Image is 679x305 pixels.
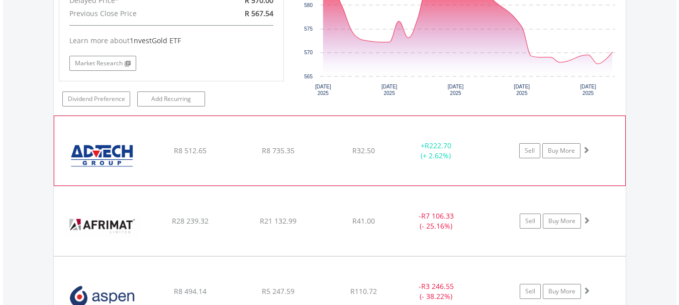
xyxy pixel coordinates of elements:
[421,281,454,291] span: R3 246.55
[137,91,205,107] a: Add Recurring
[421,211,454,221] span: R7 106.33
[69,36,273,46] div: Learn more about
[543,214,581,229] a: Buy More
[304,3,313,8] text: 580
[350,286,377,296] span: R110.72
[260,216,297,226] span: R21 132.99
[514,84,530,96] text: [DATE] 2025
[381,84,398,96] text: [DATE] 2025
[399,281,474,301] div: - (- 38.22%)
[425,141,451,150] span: R222.70
[315,84,331,96] text: [DATE] 2025
[262,146,295,155] span: R8 735.35
[352,216,375,226] span: R41.00
[352,146,375,155] span: R32.50
[59,199,145,253] img: EQU.ZA.AFT.png
[304,50,313,55] text: 570
[59,129,146,183] img: EQU.ZA.ADH.png
[172,216,209,226] span: R28 239.32
[304,26,313,32] text: 575
[62,91,130,107] a: Dividend Preference
[542,143,580,158] a: Buy More
[448,84,464,96] text: [DATE] 2025
[520,214,541,229] a: Sell
[262,286,295,296] span: R5 247.59
[245,9,273,18] span: R 567.54
[399,211,474,231] div: - (- 25.16%)
[174,286,207,296] span: R8 494.14
[130,36,181,45] span: 1nvestGold ETF
[69,56,136,71] a: Market Research
[304,74,313,79] text: 565
[580,84,596,96] text: [DATE] 2025
[174,146,207,155] span: R8 512.65
[398,141,473,161] div: + (+ 2.62%)
[62,7,208,20] div: Previous Close Price
[519,143,540,158] a: Sell
[543,284,581,299] a: Buy More
[520,284,541,299] a: Sell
